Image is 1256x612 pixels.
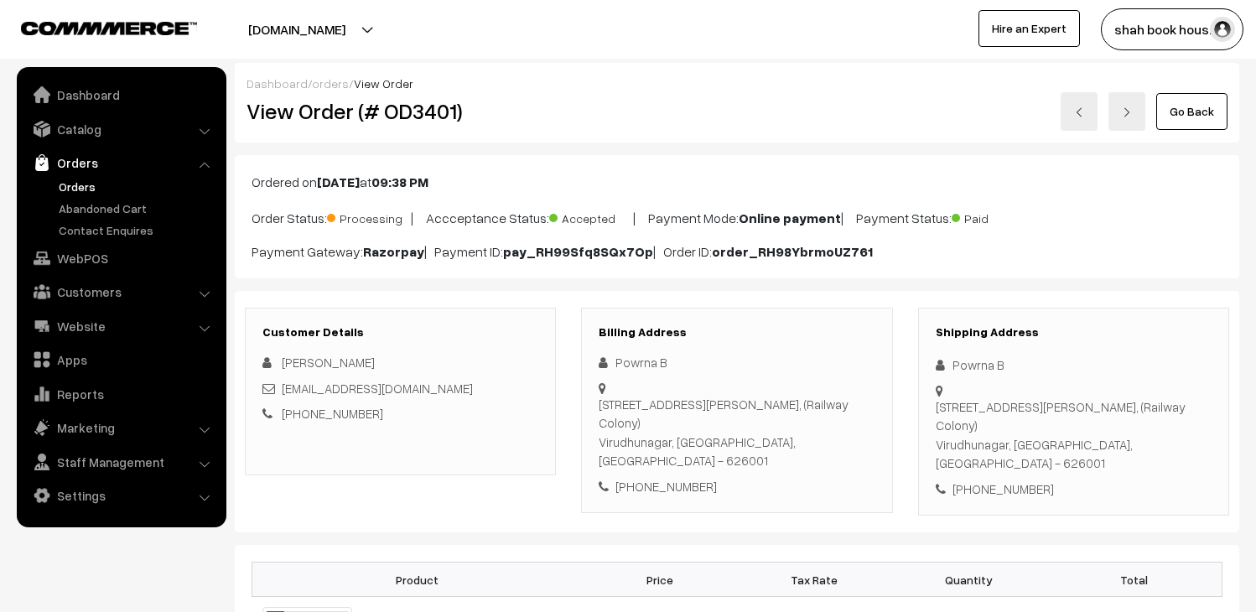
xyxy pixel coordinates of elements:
a: Contact Enquires [54,221,221,239]
a: Website [21,311,221,341]
span: Paid [952,205,1035,227]
th: Tax Rate [737,563,891,597]
a: [PHONE_NUMBER] [282,406,383,421]
a: WebPOS [21,243,221,273]
h2: View Order (# OD3401) [247,98,557,124]
th: Price [583,563,737,597]
a: Marketing [21,412,221,443]
a: Dashboard [21,80,221,110]
div: [STREET_ADDRESS][PERSON_NAME], (Railway Colony) Virudhunagar, [GEOGRAPHIC_DATA], [GEOGRAPHIC_DATA... [936,397,1212,473]
a: Reports [21,379,221,409]
a: Hire an Expert [978,10,1080,47]
p: Order Status: | Accceptance Status: | Payment Mode: | Payment Status: [252,205,1222,228]
a: Dashboard [247,76,308,91]
b: 09:38 PM [371,174,428,190]
img: right-arrow.png [1122,107,1132,117]
p: Payment Gateway: | Payment ID: | Order ID: [252,241,1222,262]
a: Abandoned Cart [54,200,221,217]
a: COMMMERCE [21,17,168,37]
button: shah book hous… [1101,8,1243,50]
b: Online payment [739,210,841,226]
a: Customers [21,277,221,307]
a: Orders [21,148,221,178]
div: [PHONE_NUMBER] [936,480,1212,499]
img: user [1210,17,1235,42]
b: pay_RH99Sfq8SQx7Op [503,243,653,260]
img: COMMMERCE [21,22,197,34]
img: left-arrow.png [1074,107,1084,117]
div: / / [247,75,1227,92]
p: Ordered on at [252,172,1222,192]
a: Orders [54,178,221,195]
th: Product [252,563,583,597]
div: [PHONE_NUMBER] [599,477,875,496]
div: Powrna B [599,353,875,372]
b: order_RH98YbrmoUZ761 [712,243,873,260]
b: [DATE] [317,174,360,190]
div: Powrna B [936,355,1212,375]
a: Apps [21,345,221,375]
span: View Order [354,76,413,91]
span: [PERSON_NAME] [282,355,375,370]
h3: Billing Address [599,325,875,340]
a: Settings [21,480,221,511]
a: orders [312,76,349,91]
a: [EMAIL_ADDRESS][DOMAIN_NAME] [282,381,473,396]
span: Accepted [549,205,633,227]
h3: Customer Details [262,325,538,340]
a: Catalog [21,114,221,144]
b: Razorpay [363,243,424,260]
h3: Shipping Address [936,325,1212,340]
span: Processing [327,205,411,227]
th: Total [1046,563,1222,597]
th: Quantity [891,563,1046,597]
div: [STREET_ADDRESS][PERSON_NAME], (Railway Colony) Virudhunagar, [GEOGRAPHIC_DATA], [GEOGRAPHIC_DATA... [599,395,875,470]
a: Go Back [1156,93,1227,130]
a: Staff Management [21,447,221,477]
button: [DOMAIN_NAME] [189,8,404,50]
